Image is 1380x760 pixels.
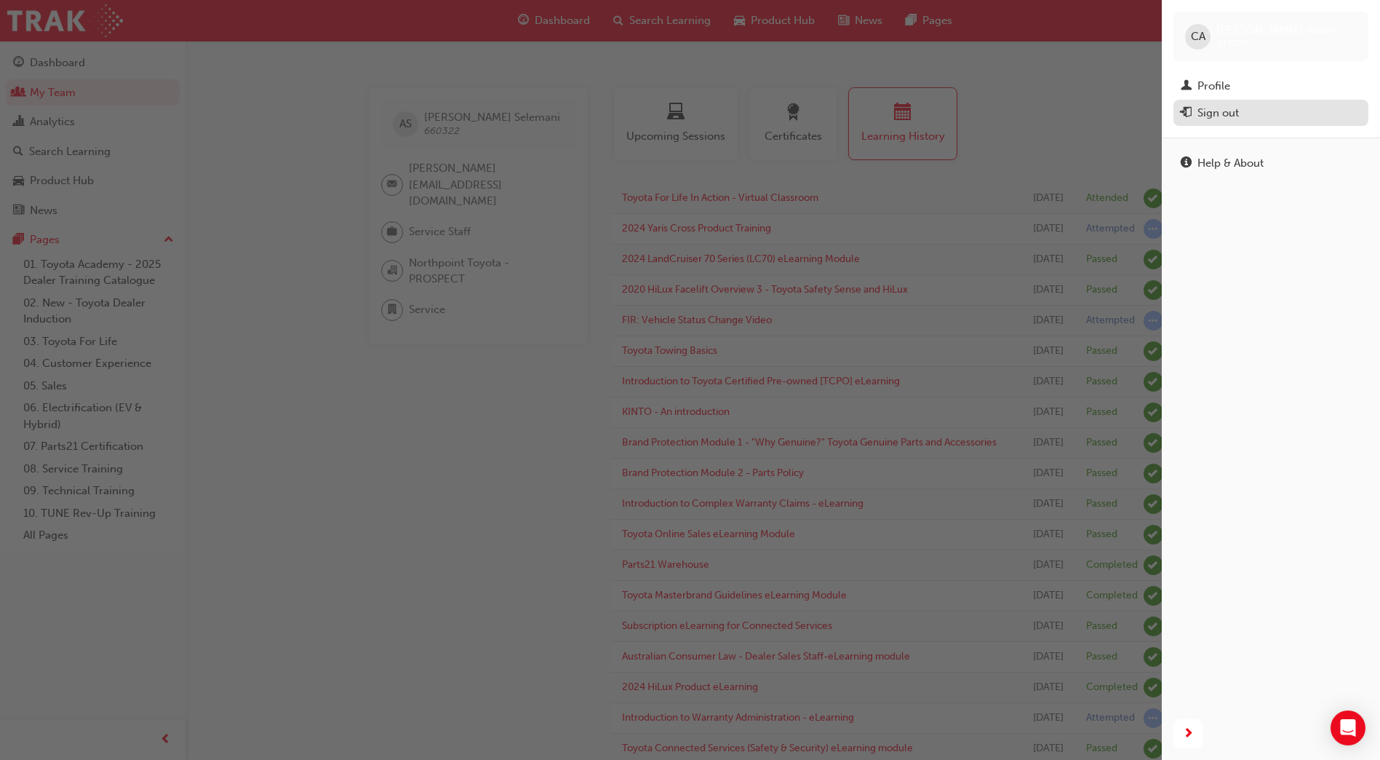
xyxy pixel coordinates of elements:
[1216,23,1335,36] span: [PERSON_NAME] Ailion
[1181,107,1192,120] span: exit-icon
[1331,710,1365,745] div: Open Intercom Messenger
[1183,725,1194,743] span: next-icon
[1181,80,1192,93] span: man-icon
[1197,105,1239,122] div: Sign out
[1197,155,1264,172] div: Help & About
[1191,28,1205,45] span: CA
[1197,78,1230,95] div: Profile
[1181,157,1192,170] span: info-icon
[1173,150,1368,177] a: Help & About
[1216,37,1249,50] span: 617706
[1173,73,1368,100] a: Profile
[1173,100,1368,127] button: Sign out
